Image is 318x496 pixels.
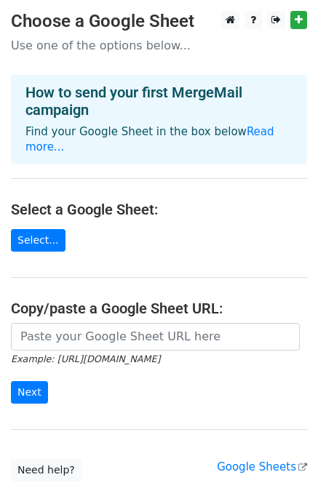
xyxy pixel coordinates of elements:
p: Use one of the options below... [11,38,307,53]
h4: How to send your first MergeMail campaign [25,84,293,119]
h3: Choose a Google Sheet [11,11,307,32]
a: Read more... [25,125,274,153]
input: Paste your Google Sheet URL here [11,323,300,351]
a: Google Sheets [217,460,307,473]
a: Need help? [11,459,82,481]
input: Next [11,381,48,404]
h4: Select a Google Sheet: [11,201,307,218]
a: Select... [11,229,65,252]
small: Example: [URL][DOMAIN_NAME] [11,353,160,364]
h4: Copy/paste a Google Sheet URL: [11,300,307,317]
p: Find your Google Sheet in the box below [25,124,293,155]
